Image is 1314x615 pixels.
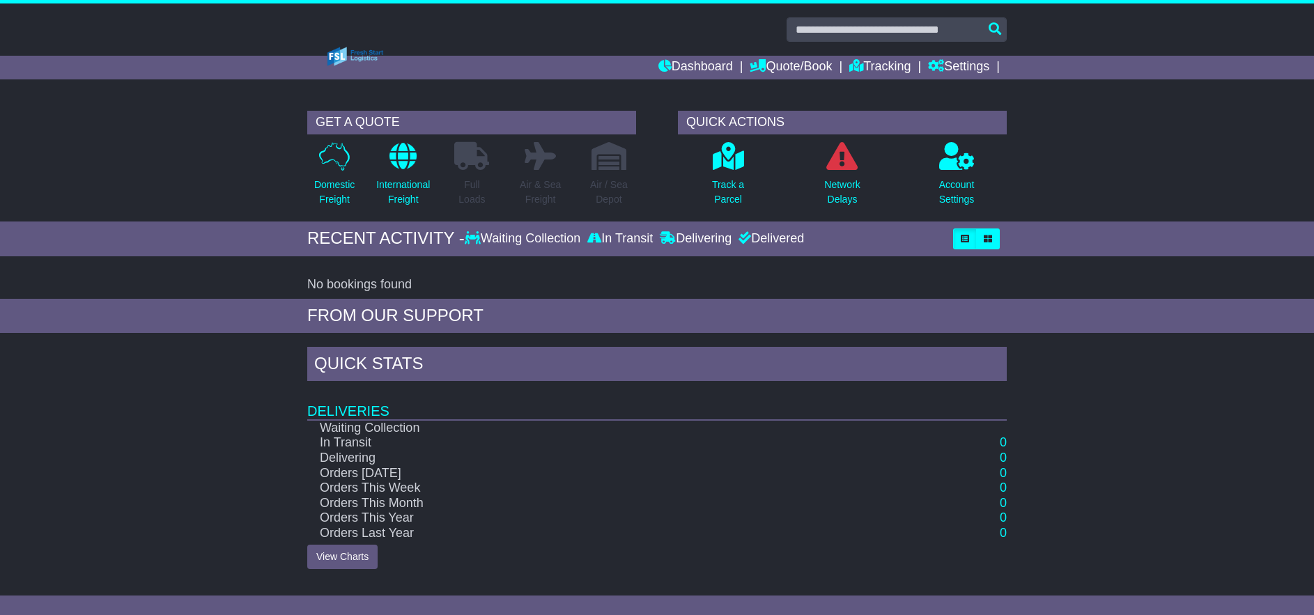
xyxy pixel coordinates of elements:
a: AccountSettings [938,141,975,215]
div: GET A QUOTE [307,111,636,134]
p: Track a Parcel [712,178,744,207]
a: Dashboard [658,56,733,79]
td: In Transit [307,435,906,451]
div: No bookings found [307,277,1007,293]
td: Orders This Year [307,511,906,526]
a: 0 [1000,466,1007,480]
a: Quote/Book [750,56,832,79]
p: Account Settings [939,178,975,207]
a: DomesticFreight [314,141,355,215]
td: Waiting Collection [307,420,906,436]
a: 0 [1000,496,1007,510]
div: QUICK ACTIONS [678,111,1007,134]
p: International Freight [376,178,430,207]
a: Settings [928,56,989,79]
td: Delivering [307,451,906,466]
div: Quick Stats [307,347,1007,384]
a: InternationalFreight [376,141,431,215]
td: Orders [DATE] [307,466,906,481]
p: Full Loads [454,178,489,207]
a: 0 [1000,451,1007,465]
a: 0 [1000,511,1007,524]
a: 0 [1000,526,1007,540]
p: Domestic Freight [314,178,355,207]
p: Network Delays [824,178,860,207]
div: Delivering [656,231,735,247]
td: Orders This Month [307,496,906,511]
a: 0 [1000,435,1007,449]
td: Deliveries [307,384,1007,420]
div: Delivered [735,231,804,247]
td: Orders Last Year [307,526,906,541]
div: Waiting Collection [465,231,584,247]
td: Orders This Week [307,481,906,496]
a: View Charts [307,545,378,569]
a: Track aParcel [711,141,745,215]
p: Air & Sea Freight [520,178,561,207]
p: Air / Sea Depot [590,178,628,207]
div: RECENT ACTIVITY - [307,228,465,249]
div: FROM OUR SUPPORT [307,306,1007,326]
a: 0 [1000,481,1007,495]
a: NetworkDelays [824,141,860,215]
div: In Transit [584,231,656,247]
a: Tracking [849,56,911,79]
